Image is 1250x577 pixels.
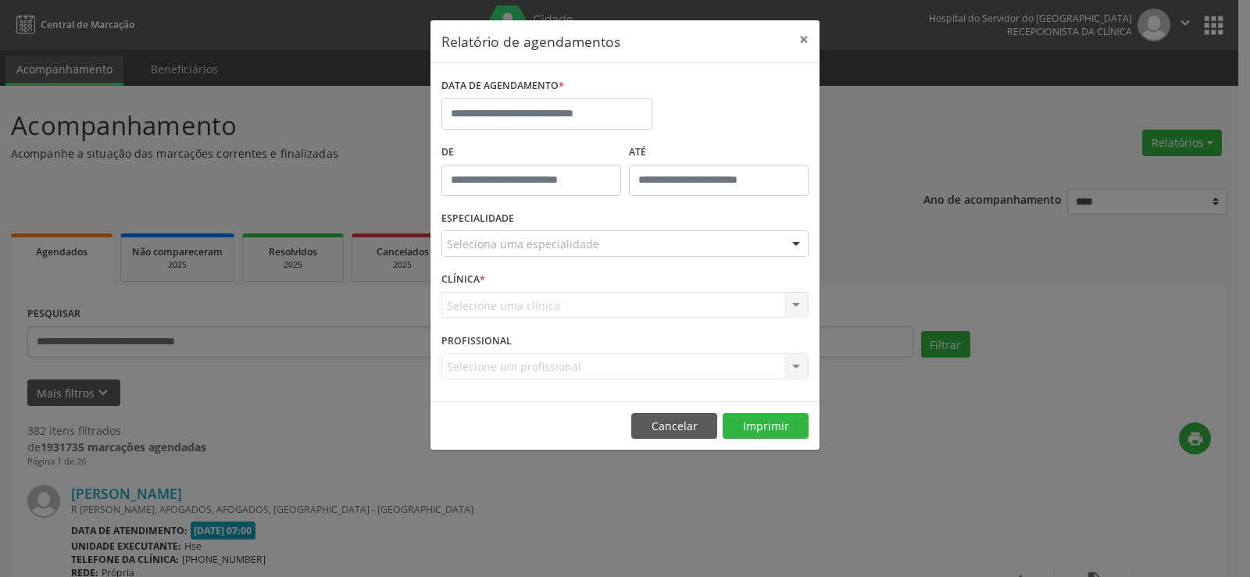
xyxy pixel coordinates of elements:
label: DATA DE AGENDAMENTO [441,74,564,98]
label: De [441,141,621,165]
label: CLÍNICA [441,268,485,292]
label: ATÉ [629,141,809,165]
button: Cancelar [631,413,717,440]
button: Close [788,20,820,59]
span: Seleciona uma especialidade [447,236,599,252]
label: PROFISSIONAL [441,329,512,353]
h5: Relatório de agendamentos [441,31,620,52]
label: ESPECIALIDADE [441,207,514,231]
button: Imprimir [723,413,809,440]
